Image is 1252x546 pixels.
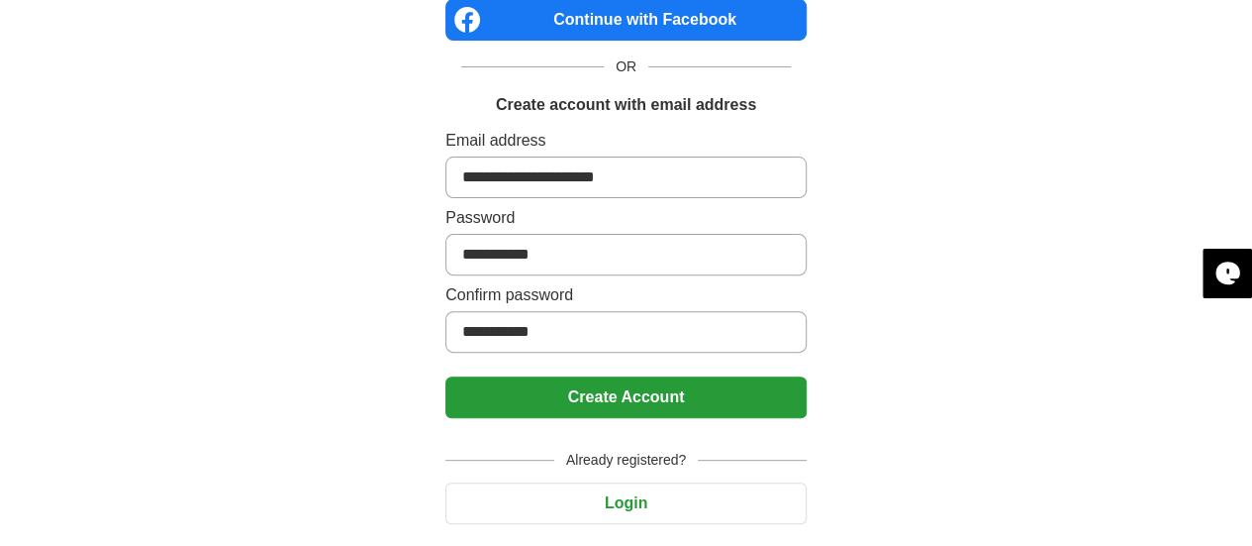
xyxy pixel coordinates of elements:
[445,129,807,153] label: Email address
[445,206,807,230] label: Password
[445,483,807,524] button: Login
[445,494,807,511] a: Login
[445,283,807,307] label: Confirm password
[604,56,648,77] span: OR
[496,93,756,117] h1: Create account with email address
[445,377,807,418] button: Create Account
[554,450,698,471] span: Already registered?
